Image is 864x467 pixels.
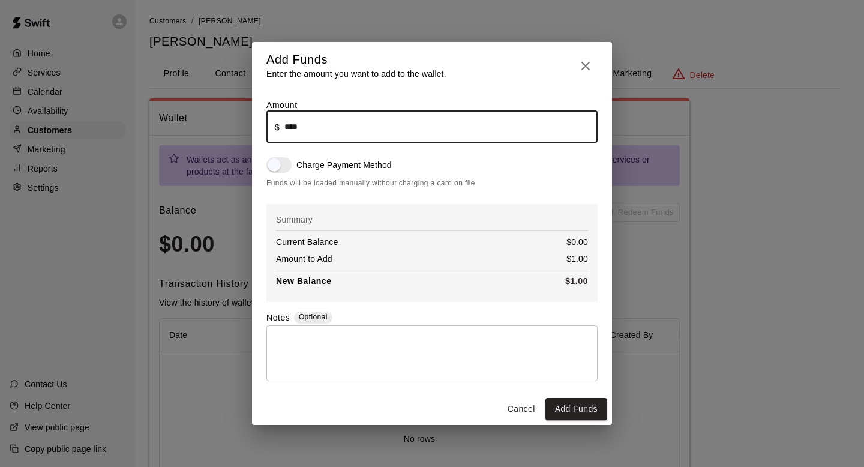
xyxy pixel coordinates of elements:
[276,236,338,248] p: Current Balance
[565,275,588,288] p: $1.00
[545,398,607,420] button: Add Funds
[276,253,332,265] p: Amount to Add
[566,236,588,248] p: $0.00
[266,100,298,110] label: Amount
[276,275,332,288] p: New Balance
[276,214,588,226] p: Summary
[299,313,328,321] span: Optional
[502,398,541,420] button: Cancel
[266,312,290,325] label: Notes
[275,121,280,133] p: $
[266,52,446,68] h5: Add Funds
[266,178,598,190] span: Funds will be loaded manually without charging a card on file
[296,159,392,171] p: Charge Payment Method
[266,68,446,80] p: Enter the amount you want to add to the wallet.
[566,253,588,265] p: $1.00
